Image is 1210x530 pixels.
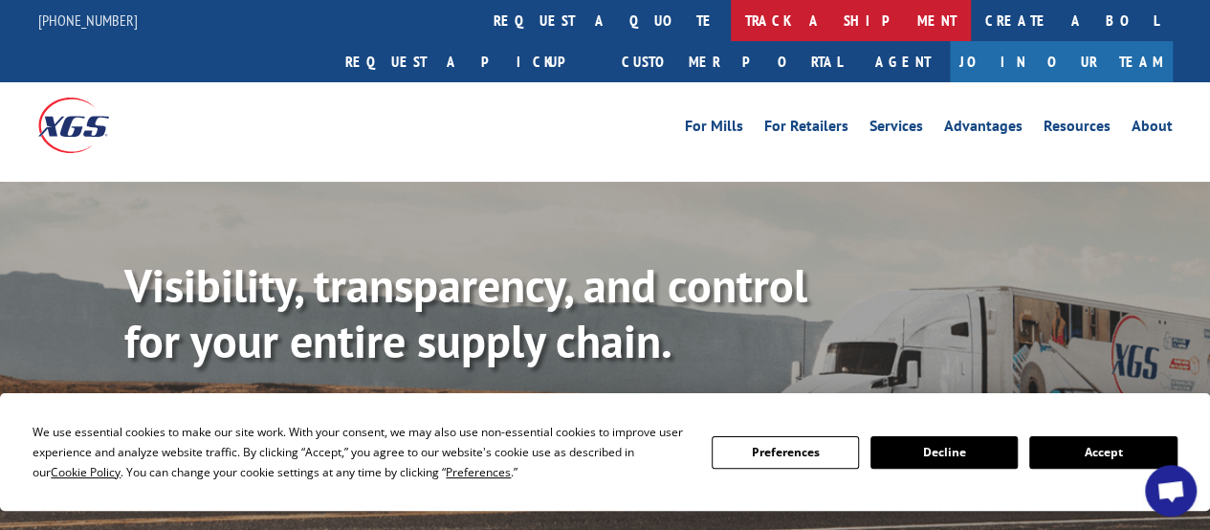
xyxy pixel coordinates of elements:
button: Decline [870,436,1018,469]
a: Customer Portal [607,41,856,82]
span: Preferences [446,464,511,480]
a: [PHONE_NUMBER] [38,11,138,30]
div: Open chat [1145,465,1197,517]
a: Resources [1044,119,1111,140]
span: Cookie Policy [51,464,121,480]
b: Visibility, transparency, and control for your entire supply chain. [124,255,807,370]
div: We use essential cookies to make our site work. With your consent, we may also use non-essential ... [33,422,688,482]
a: Agent [856,41,950,82]
button: Preferences [712,436,859,469]
a: Services [869,119,923,140]
button: Accept [1029,436,1177,469]
a: About [1132,119,1173,140]
a: For Retailers [764,119,848,140]
a: For Mills [685,119,743,140]
a: Join Our Team [950,41,1173,82]
a: Advantages [944,119,1023,140]
a: Request a pickup [331,41,607,82]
